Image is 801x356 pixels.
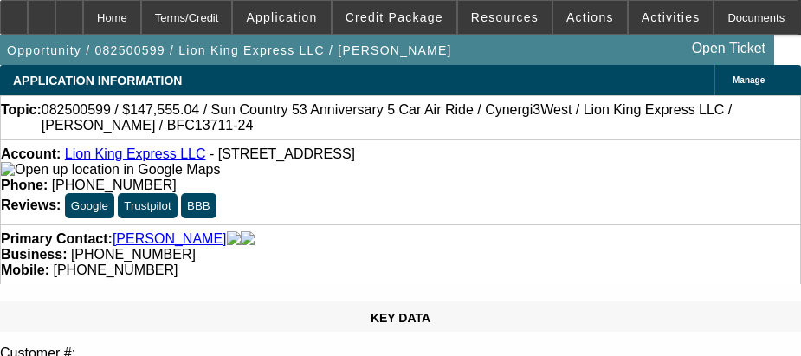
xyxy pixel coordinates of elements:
strong: Reviews: [1,197,61,212]
img: linkedin-icon.png [241,231,255,247]
button: Application [233,1,330,34]
span: Activities [642,10,701,24]
a: Open Ticket [685,34,772,63]
strong: Phone: [1,178,48,192]
span: Application [246,10,317,24]
button: Actions [553,1,627,34]
a: View Google Maps [1,162,220,177]
button: Activities [629,1,714,34]
span: [PHONE_NUMBER] [52,178,177,192]
img: Open up location in Google Maps [1,162,220,178]
span: 082500599 / $147,555.04 / Sun Country 53 Anniversary 5 Car Air Ride / Cynergi3West / Lion King Ex... [42,102,800,133]
strong: Business: [1,247,67,262]
img: facebook-icon.png [227,231,241,247]
span: APPLICATION INFORMATION [13,74,182,87]
span: Resources [471,10,539,24]
a: Lion King Express LLC [65,146,206,161]
span: Opportunity / 082500599 / Lion King Express LLC / [PERSON_NAME] [7,43,452,57]
button: Google [65,193,114,218]
strong: Account: [1,146,61,161]
span: Actions [566,10,614,24]
button: Resources [458,1,552,34]
button: Credit Package [333,1,456,34]
span: - [STREET_ADDRESS] [210,146,355,161]
span: [PHONE_NUMBER] [71,247,196,262]
span: Manage [733,75,765,85]
strong: Primary Contact: [1,231,113,247]
span: KEY DATA [371,311,430,325]
button: BBB [181,193,216,218]
span: Credit Package [346,10,443,24]
a: [PERSON_NAME] [113,231,227,247]
span: [PHONE_NUMBER] [53,262,178,277]
button: Trustpilot [118,193,177,218]
strong: Topic: [1,102,42,133]
strong: Mobile: [1,262,49,277]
